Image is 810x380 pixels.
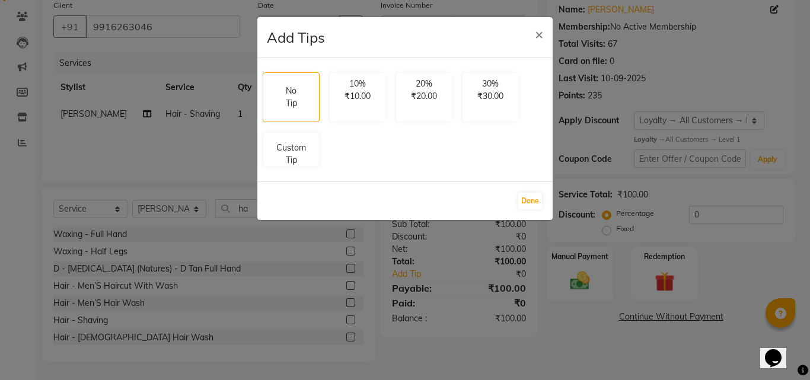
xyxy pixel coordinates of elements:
p: 20% [403,78,445,90]
span: × [535,25,543,43]
iframe: chat widget [760,333,798,368]
button: Close [525,17,553,50]
h4: Add Tips [267,27,325,48]
p: 30% [470,78,511,90]
p: ₹30.00 [470,90,511,103]
p: 10% [337,78,378,90]
button: Done [518,193,542,209]
p: Custom Tip [270,142,312,167]
p: ₹20.00 [403,90,445,103]
p: ₹10.00 [337,90,378,103]
p: No Tip [282,85,300,110]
